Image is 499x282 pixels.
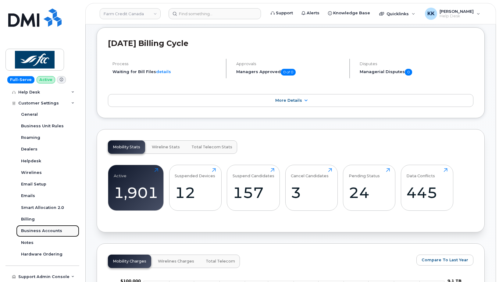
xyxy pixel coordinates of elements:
[175,184,216,202] div: 12
[191,145,232,150] span: Total Telecom Stats
[233,168,274,178] div: Suspend Candidates
[349,184,390,202] div: 24
[266,7,297,19] a: Support
[427,10,435,17] span: KK
[387,11,409,16] span: Quicklinks
[360,69,473,76] h5: Managerial Disputes
[169,8,261,19] input: Find something...
[406,168,435,178] div: Data Conflicts
[307,10,319,16] span: Alerts
[333,10,370,16] span: Knowledge Base
[112,69,221,75] li: Waiting for Bill Files
[114,168,158,207] a: Active1,901
[175,168,215,178] div: Suspended Devices
[360,62,473,66] h4: Disputes
[297,7,324,19] a: Alerts
[275,98,302,103] span: More Details
[233,168,274,207] a: Suspend Candidates157
[276,10,293,16] span: Support
[108,39,473,48] h2: [DATE] Billing Cycle
[100,8,161,19] a: Farm Credit Canada
[421,8,484,20] div: Kristin Kammer-Grossman
[416,255,473,266] button: Compare To Last Year
[233,184,274,202] div: 157
[406,184,447,202] div: 445
[114,184,158,202] div: 1,901
[236,62,344,66] h4: Approvals
[440,14,474,19] span: Help Desk
[281,69,296,76] span: 0 of 0
[236,69,344,76] h5: Managers Approved
[324,7,374,19] a: Knowledge Base
[156,69,171,74] a: details
[152,145,180,150] span: Wireline Stats
[175,168,216,207] a: Suspended Devices12
[112,62,221,66] h4: Process
[440,9,474,14] span: [PERSON_NAME]
[291,184,332,202] div: 3
[349,168,390,207] a: Pending Status24
[406,168,447,207] a: Data Conflicts445
[405,69,412,76] span: 0
[291,168,329,178] div: Cancel Candidates
[422,257,468,263] span: Compare To Last Year
[349,168,380,178] div: Pending Status
[472,256,494,277] iframe: Messenger Launcher
[114,168,127,178] div: Active
[158,259,194,264] span: Wirelines Charges
[375,8,419,20] div: Quicklinks
[291,168,332,207] a: Cancel Candidates3
[206,259,235,264] span: Total Telecom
